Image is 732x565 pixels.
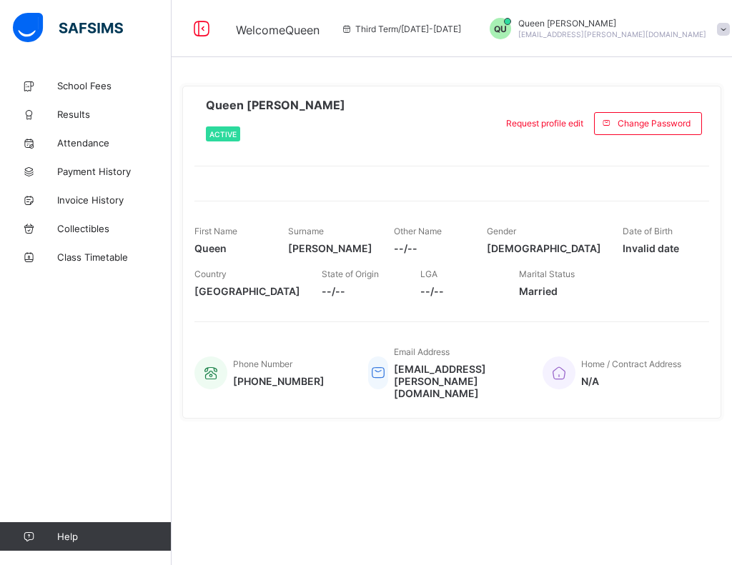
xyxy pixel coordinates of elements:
[623,242,695,254] span: Invalid date
[209,130,237,139] span: Active
[233,375,325,387] span: [PHONE_NUMBER]
[288,242,372,254] span: [PERSON_NAME]
[322,269,379,279] span: State of Origin
[13,13,123,43] img: safsims
[57,223,172,234] span: Collectibles
[487,242,601,254] span: [DEMOGRAPHIC_DATA]
[57,80,172,91] span: School Fees
[394,346,450,357] span: Email Address
[57,109,172,120] span: Results
[420,269,437,279] span: LGA
[581,359,681,369] span: Home / Contract Address
[194,226,237,236] span: First Name
[518,18,706,29] span: Queen [PERSON_NAME]
[518,30,706,39] span: [EMAIL_ADDRESS][PERSON_NAME][DOMAIN_NAME]
[519,269,575,279] span: Marital Status
[57,137,172,149] span: Attendance
[581,375,681,387] span: N/A
[394,226,442,236] span: Other Name
[394,363,520,399] span: [EMAIL_ADDRESS][PERSON_NAME][DOMAIN_NAME]
[57,194,172,206] span: Invoice History
[519,285,596,297] span: Married
[623,226,673,236] span: Date of Birth
[494,24,507,34] span: QU
[487,226,516,236] span: Gender
[506,118,583,129] span: Request profile edit
[394,242,466,254] span: --/--
[233,359,292,369] span: Phone Number
[236,23,320,37] span: Welcome Queen
[206,98,345,112] span: Queen [PERSON_NAME]
[194,242,267,254] span: Queen
[618,118,691,129] span: Change Password
[341,24,461,34] span: session/term information
[194,269,227,279] span: Country
[322,285,399,297] span: --/--
[57,251,172,263] span: Class Timetable
[194,285,300,297] span: [GEOGRAPHIC_DATA]
[57,166,172,177] span: Payment History
[57,531,171,542] span: Help
[420,285,498,297] span: --/--
[288,226,324,236] span: Surname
